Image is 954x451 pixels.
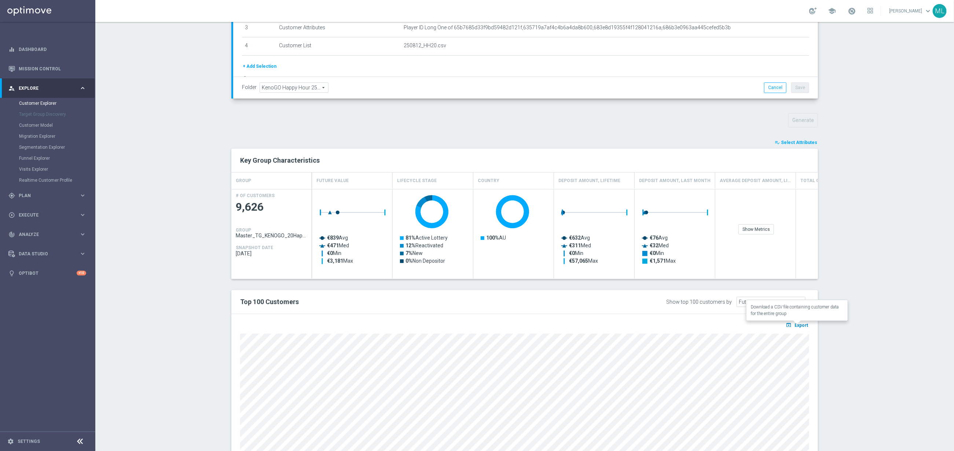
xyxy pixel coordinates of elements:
span: 9,626 [236,200,308,214]
tspan: €0 [569,250,575,256]
span: Select Attributes [781,140,817,145]
i: track_changes [8,231,15,238]
tspan: €3,181 [327,258,343,264]
tspan: €76 [650,235,658,241]
text: Avg [569,235,590,241]
div: Data Studio [8,251,79,257]
text: Max [650,258,676,264]
span: Execute [19,213,79,217]
span: Explore [19,86,79,90]
tspan: 81% [406,235,415,241]
text: Max [327,258,353,264]
div: Visits Explorer [19,164,95,175]
h4: GROUP [236,228,251,233]
tspan: 12% [406,243,415,248]
tspan: €0 [650,250,656,256]
text: Active Lottery [406,235,448,241]
tspan: €57,065 [569,258,588,264]
button: gps_fixed Plan keyboard_arrow_right [8,193,87,199]
i: play_circle_outline [8,212,15,218]
h4: Deposit Amount, Lifetime [558,174,620,187]
div: Migration Explorer [19,131,95,142]
button: Cancel [764,82,786,93]
span: Plan [19,193,79,198]
text: Max [569,258,598,264]
label: Folder [242,84,257,90]
text: Med [650,243,669,248]
button: play_circle_outline Execute keyboard_arrow_right [8,212,87,218]
text: AU [486,235,506,241]
text: Min [327,250,341,256]
tspan: €311 [569,243,581,248]
h2: Key Group Characteristics [240,156,809,165]
button: Data Studio keyboard_arrow_right [8,251,87,257]
button: playlist_add_check Select Attributes [774,138,818,147]
tspan: €0 [327,250,333,256]
a: Customer Explorer [19,100,76,106]
tspan: 0% [406,258,412,264]
a: Segmentation Explorer [19,144,76,150]
a: Visits Explorer [19,166,76,172]
tspan: €839 [327,235,339,241]
span: Export [795,323,808,328]
span: keyboard_arrow_down [924,7,932,15]
i: settings [7,438,14,445]
a: Dashboard [19,40,86,59]
div: Mission Control [8,66,87,72]
i: keyboard_arrow_right [79,85,86,92]
span: Master_TG_KENOGO_20HappyHour_250812 [236,233,308,239]
span: Data Studio [19,252,79,256]
text: Non Depositor [406,258,445,264]
div: Execute [8,212,79,218]
h4: Deposit Amount, Last Month [639,174,711,187]
div: Dashboard [8,40,86,59]
h4: Total GGR, Lifetime [800,174,848,187]
a: Settings [18,439,40,444]
span: Player ID Long One of 65b7685d33f9bd59482d121f,635719a7af4c4b6a4da8b600,683e8d19355f4f128041216a,... [404,25,731,31]
i: playlist_add_check [775,140,780,145]
text: New [406,250,423,256]
div: +10 [77,271,86,276]
button: person_search Explore keyboard_arrow_right [8,85,87,91]
td: Customer List [276,37,401,56]
a: Customer Model [19,122,76,128]
a: Mission Control [19,59,86,78]
text: Min [569,250,583,256]
span: 250812_HH20.csv [404,42,446,49]
i: gps_fixed [8,192,15,199]
button: + Add Selection [242,62,277,70]
tspan: 7% [406,250,412,256]
tspan: €32 [650,243,658,248]
h2: Top 100 Customers [240,297,568,306]
div: Funnel Explorer [19,153,95,164]
div: Segmentation Explorer [19,142,95,153]
div: Show top 100 customers by [666,299,732,305]
a: Realtime Customer Profile [19,177,76,183]
i: keyboard_arrow_right [79,192,86,199]
h4: Future Value [316,174,349,187]
div: Optibot [8,263,86,283]
h4: Country [478,174,499,187]
text: Avg [327,235,348,241]
p: For multiple files use OR operator in Complex Selection. Upload up to 10 files [252,76,405,82]
div: Target Group Discovery [19,109,95,120]
div: Show Metrics [738,224,774,234]
tspan: 100% [486,235,499,241]
i: error_outline [242,76,248,82]
text: Med [569,243,591,248]
div: Plan [8,192,79,199]
button: open_in_browser Export [785,320,809,330]
i: lightbulb [8,270,15,277]
text: Min [650,250,664,256]
td: 4 [242,37,276,56]
text: Med [327,243,349,248]
td: Customer Attributes [276,19,401,37]
button: lightbulb Optibot +10 [8,270,87,276]
span: Analyze [19,232,79,237]
i: keyboard_arrow_right [79,231,86,238]
div: Press SPACE to select this row. [231,189,312,279]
